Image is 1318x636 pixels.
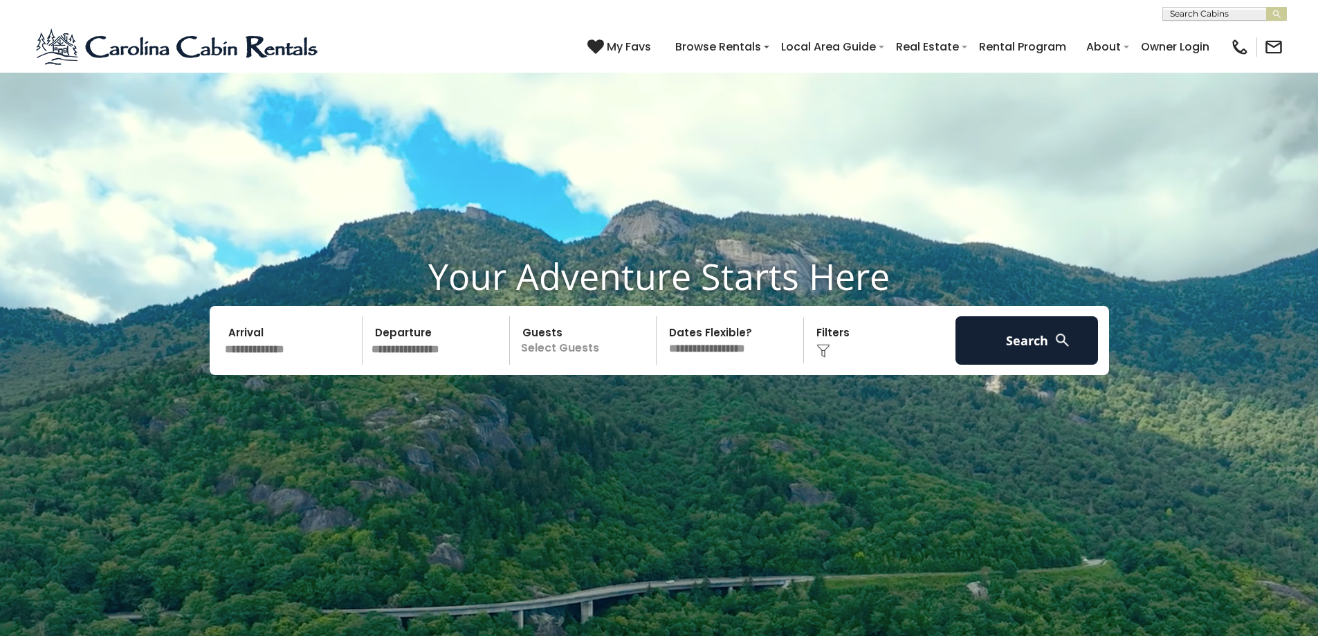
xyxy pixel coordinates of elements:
img: Blue-2.png [35,26,322,68]
span: My Favs [607,38,651,55]
p: Select Guests [514,316,657,365]
a: Real Estate [889,35,966,59]
img: mail-regular-black.png [1264,37,1283,57]
img: phone-regular-black.png [1230,37,1250,57]
a: Owner Login [1134,35,1216,59]
a: Rental Program [972,35,1073,59]
a: Browse Rentals [668,35,768,59]
a: My Favs [587,38,655,56]
a: About [1079,35,1128,59]
img: search-regular-white.png [1054,331,1071,349]
button: Search [955,316,1099,365]
h1: Your Adventure Starts Here [10,255,1308,298]
img: filter--v1.png [816,344,830,358]
a: Local Area Guide [774,35,883,59]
